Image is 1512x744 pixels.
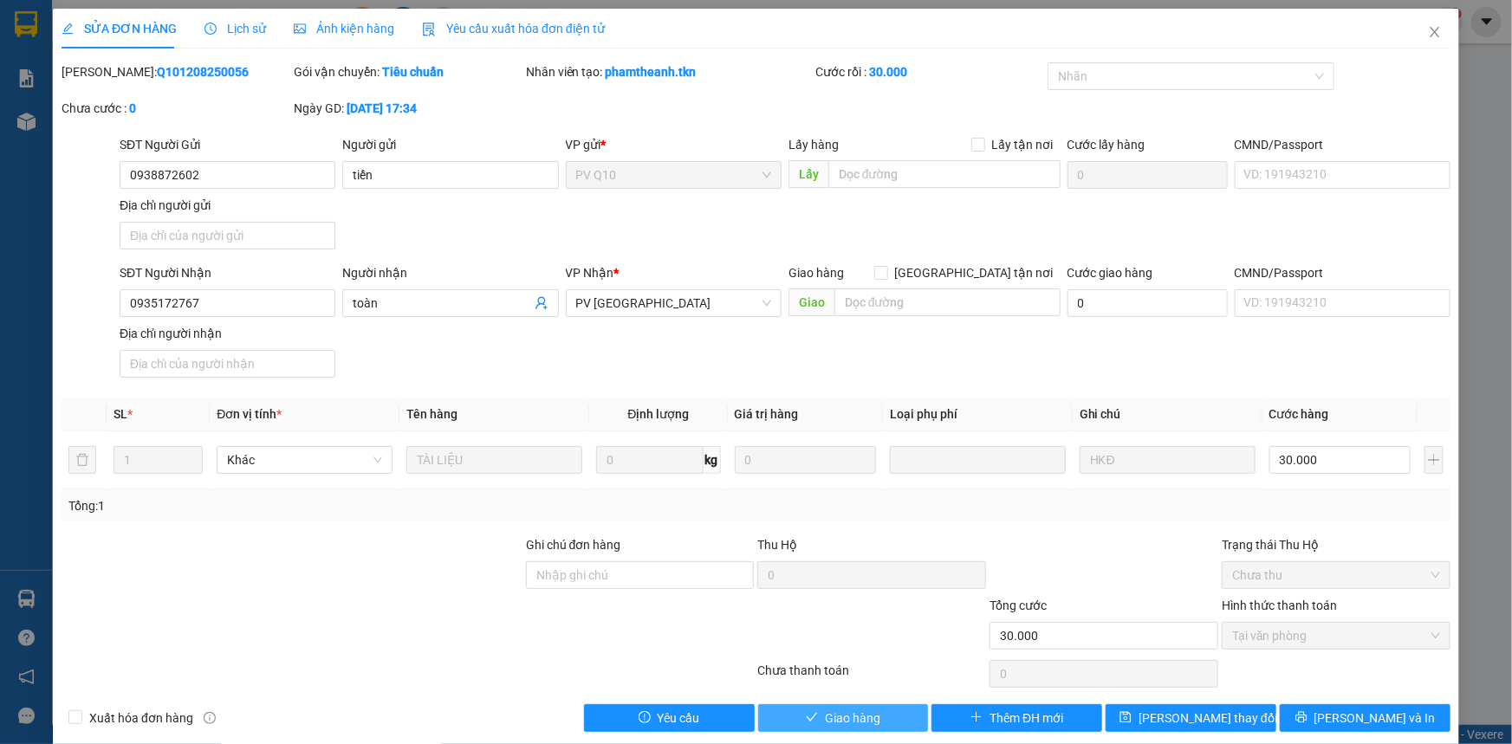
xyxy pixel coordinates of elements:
[1067,138,1145,152] label: Cước lấy hàng
[1235,135,1450,154] div: CMND/Passport
[422,23,436,36] img: icon
[382,65,444,79] b: Tiêu chuẩn
[1106,704,1276,732] button: save[PERSON_NAME] thay đổi
[566,135,782,154] div: VP gửi
[1235,263,1450,282] div: CMND/Passport
[120,324,335,343] div: Địa chỉ người nhận
[204,22,266,36] span: Lịch sử
[1067,289,1228,317] input: Cước giao hàng
[120,222,335,249] input: Địa chỉ của người gửi
[883,398,1073,431] th: Loại phụ phí
[1424,446,1444,474] button: plus
[735,446,876,474] input: 0
[1314,708,1436,728] span: [PERSON_NAME] và In
[114,407,127,421] span: SL
[1222,598,1337,612] label: Hình thức thanh toán
[1428,25,1442,39] span: close
[68,446,96,474] button: delete
[825,708,880,728] span: Giao hàng
[1222,535,1450,554] div: Trạng thái Thu Hộ
[1067,266,1153,280] label: Cước giao hàng
[227,447,382,473] span: Khác
[757,538,797,552] span: Thu Hộ
[526,538,621,552] label: Ghi chú đơn hàng
[347,101,417,115] b: [DATE] 17:34
[1269,407,1329,421] span: Cước hàng
[204,712,216,724] span: info-circle
[834,288,1061,316] input: Dọc đường
[990,598,1047,612] span: Tổng cước
[62,23,74,35] span: edit
[294,99,522,118] div: Ngày GD:
[756,661,989,691] div: Chưa thanh toán
[1411,9,1459,57] button: Close
[1232,562,1440,588] span: Chưa thu
[788,266,844,280] span: Giao hàng
[815,62,1044,81] div: Cước rồi :
[342,135,558,154] div: Người gửi
[869,65,907,79] b: 30.000
[526,561,755,589] input: Ghi chú đơn hàng
[120,350,335,378] input: Địa chỉ của người nhận
[758,704,929,732] button: checkGiao hàng
[985,135,1061,154] span: Lấy tận nơi
[120,135,335,154] div: SĐT Người Gửi
[627,407,689,421] span: Định lượng
[658,708,700,728] span: Yêu cầu
[204,23,217,35] span: clock-circle
[735,407,799,421] span: Giá trị hàng
[576,162,771,188] span: PV Q10
[68,496,584,515] div: Tổng: 1
[584,704,755,732] button: exclamation-circleYêu cầu
[526,62,813,81] div: Nhân viên tạo:
[120,263,335,282] div: SĐT Người Nhận
[990,708,1063,728] span: Thêm ĐH mới
[82,708,200,728] span: Xuất hóa đơn hàng
[62,99,290,118] div: Chưa cước :
[294,23,306,35] span: picture
[1232,623,1440,649] span: Tại văn phòng
[1295,711,1308,725] span: printer
[342,263,558,282] div: Người nhận
[704,446,721,474] span: kg
[422,22,605,36] span: Yêu cầu xuất hóa đơn điện tử
[1080,446,1256,474] input: Ghi Chú
[1119,711,1132,725] span: save
[566,266,614,280] span: VP Nhận
[120,196,335,215] div: Địa chỉ người gửi
[1280,704,1450,732] button: printer[PERSON_NAME] và In
[129,101,136,115] b: 0
[576,290,771,316] span: PV Phước Đông
[788,288,834,316] span: Giao
[406,407,457,421] span: Tên hàng
[406,446,582,474] input: VD: Bàn, Ghế
[788,160,828,188] span: Lấy
[294,22,394,36] span: Ảnh kiện hàng
[639,711,651,725] span: exclamation-circle
[931,704,1102,732] button: plusThêm ĐH mới
[1073,398,1262,431] th: Ghi chú
[62,62,290,81] div: [PERSON_NAME]:
[788,138,839,152] span: Lấy hàng
[1067,161,1228,189] input: Cước lấy hàng
[888,263,1061,282] span: [GEOGRAPHIC_DATA] tận nơi
[1139,708,1277,728] span: [PERSON_NAME] thay đổi
[294,62,522,81] div: Gói vận chuyển:
[535,296,548,310] span: user-add
[157,65,249,79] b: Q101208250056
[806,711,818,725] span: check
[828,160,1061,188] input: Dọc đường
[217,407,282,421] span: Đơn vị tính
[970,711,983,725] span: plus
[606,65,697,79] b: phamtheanh.tkn
[62,22,177,36] span: SỬA ĐƠN HÀNG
